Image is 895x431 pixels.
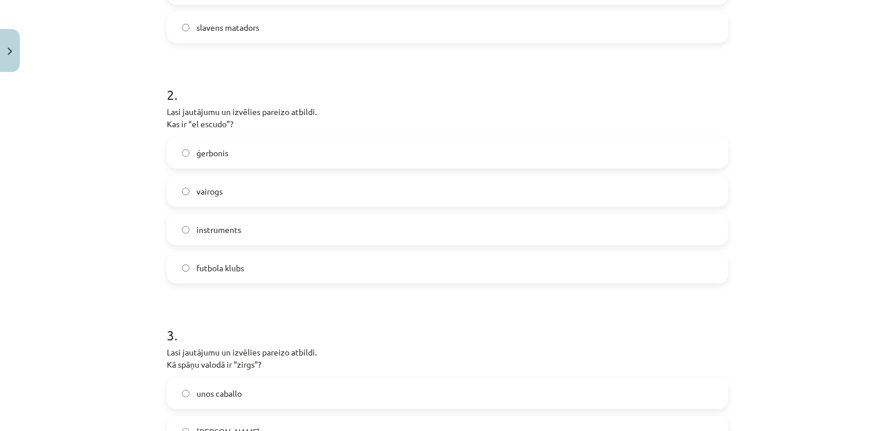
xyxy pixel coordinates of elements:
span: vairogs [196,185,223,197]
p: Lasi jautājumu un izvēlies pareizo atbildi. Kā spāņu valodā ir “zirgs”? [167,346,728,371]
img: icon-close-lesson-0947bae3869378f0d4975bcd49f059093ad1ed9edebbc8119c70593378902aed.svg [8,48,12,55]
input: slavens matadors [182,24,189,31]
input: ģerbonis [182,149,189,157]
input: instruments [182,226,189,234]
h1: 3 . [167,307,728,343]
h1: 2 . [167,66,728,102]
span: futbola klubs [196,262,244,274]
input: vairogs [182,188,189,195]
input: futbola klubs [182,264,189,272]
span: ģerbonis [196,147,228,159]
span: unos caballo [196,387,242,400]
input: unos caballo [182,390,189,397]
p: Lasi jautājumu un izvēlies pareizo atbildi. Kas ir “el escudo”? [167,106,728,130]
span: slavens matadors [196,21,259,34]
span: instruments [196,224,241,236]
